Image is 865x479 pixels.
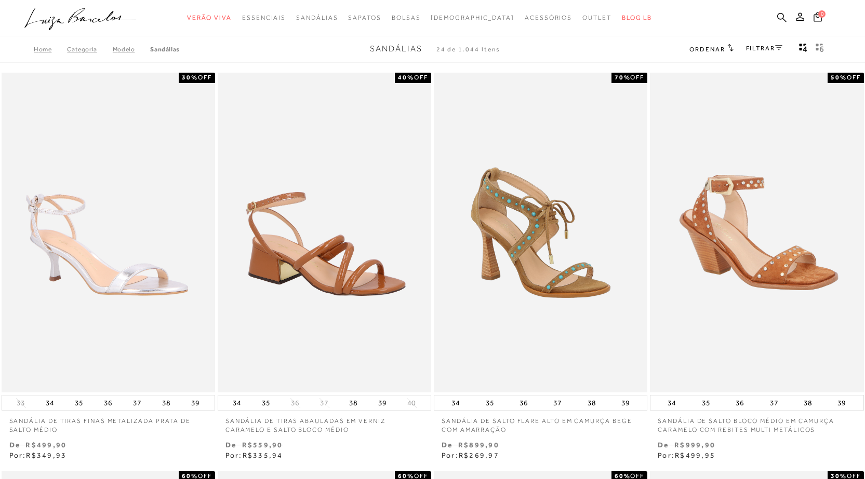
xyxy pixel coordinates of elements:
strong: 70% [615,74,631,81]
a: SANDÁLIA DE SALTO FLARE ALTO EM CAMURÇA BEGE COM AMARRAÇÃO [434,410,647,434]
span: Acessórios [525,14,572,21]
button: 38 [584,395,599,410]
button: 37 [317,398,331,408]
span: Por: [9,451,67,459]
span: BLOG LB [622,14,652,21]
span: Bolsas [392,14,421,21]
button: 36 [733,395,747,410]
button: 39 [618,395,633,410]
a: Categoria [67,46,112,53]
button: 35 [483,395,497,410]
span: R$349,93 [26,451,66,459]
span: Verão Viva [187,14,232,21]
button: 34 [230,395,244,410]
span: OFF [198,74,212,81]
button: 34 [664,395,679,410]
strong: 50% [831,74,847,81]
a: categoryNavScreenReaderText [296,8,338,28]
span: 0 [818,10,826,18]
button: 39 [188,395,203,410]
a: categoryNavScreenReaderText [392,8,421,28]
a: SANDÁLIA DE TIRAS ABAULADAS EM VERNIZ CARAMELO E SALTO BLOCO MÉDIO [218,410,431,434]
a: SANDÁLIA DE TIRAS ABAULADAS EM VERNIZ CARAMELO E SALTO BLOCO MÉDIO SANDÁLIA DE TIRAS ABAULADAS EM... [219,74,430,391]
button: 34 [448,395,463,410]
a: SANDÁLIA DE SALTO FLARE ALTO EM CAMURÇA BEGE COM AMARRAÇÃO SANDÁLIA DE SALTO FLARE ALTO EM CAMURÇ... [435,74,646,391]
span: R$269,97 [459,451,499,459]
span: [DEMOGRAPHIC_DATA] [431,14,514,21]
span: R$499,95 [675,451,715,459]
button: Mostrar 4 produtos por linha [796,43,810,56]
button: 37 [550,395,565,410]
button: 34 [43,395,57,410]
small: De [658,441,669,449]
strong: 30% [182,74,198,81]
button: 40 [404,398,419,408]
a: noSubCategoriesText [431,8,514,28]
strong: 40% [398,74,414,81]
span: Por: [658,451,715,459]
a: SANDÁLIA DE TIRAS FINAS METALIZADA PRATA DE SALTO MÉDIO [2,410,215,434]
button: 39 [834,395,849,410]
a: SANDÁLIA DE SALTO BLOCO MÉDIO EM CAMURÇA CARAMELO COM REBITES MULTI METÁLICOS SANDÁLIA DE SALTO B... [651,74,862,391]
button: 36 [101,395,115,410]
span: Sandálias [296,14,338,21]
span: Sandálias [370,44,422,53]
a: categoryNavScreenReaderText [525,8,572,28]
span: OFF [630,74,644,81]
small: De [225,441,236,449]
button: 33 [14,398,28,408]
span: R$335,94 [243,451,283,459]
button: 36 [516,395,531,410]
button: 38 [801,395,815,410]
img: SANDÁLIA DE TIRAS ABAULADAS EM VERNIZ CARAMELO E SALTO BLOCO MÉDIO [219,74,430,391]
span: Outlet [582,14,611,21]
button: 36 [288,398,302,408]
button: 37 [130,395,144,410]
small: R$999,90 [674,441,715,449]
button: 38 [159,395,174,410]
span: Por: [225,451,283,459]
a: categoryNavScreenReaderText [187,8,232,28]
span: Ordenar [689,46,725,53]
img: SANDÁLIA DE SALTO BLOCO MÉDIO EM CAMURÇA CARAMELO COM REBITES MULTI METÁLICOS [651,74,862,391]
span: Por: [442,451,499,459]
a: SANDÁLIA DE TIRAS FINAS METALIZADA PRATA DE SALTO MÉDIO SANDÁLIA DE TIRAS FINAS METALIZADA PRATA ... [3,74,214,391]
small: De [9,441,20,449]
span: OFF [847,74,861,81]
button: 35 [259,395,273,410]
button: 35 [72,395,86,410]
button: 0 [810,11,825,25]
a: SANDÁLIA DE SALTO BLOCO MÉDIO EM CAMURÇA CARAMELO COM REBITES MULTI METÁLICOS [650,410,863,434]
img: SANDÁLIA DE SALTO FLARE ALTO EM CAMURÇA BEGE COM AMARRAÇÃO [435,74,646,391]
a: FILTRAR [746,45,782,52]
a: Modelo [113,46,151,53]
span: Essenciais [242,14,286,21]
button: 37 [767,395,781,410]
a: BLOG LB [622,8,652,28]
button: 39 [375,395,390,410]
img: SANDÁLIA DE TIRAS FINAS METALIZADA PRATA DE SALTO MÉDIO [3,74,214,391]
small: R$559,90 [242,441,283,449]
span: OFF [414,74,428,81]
span: 24 de 1.044 itens [436,46,501,53]
a: categoryNavScreenReaderText [582,8,611,28]
small: R$899,90 [458,441,499,449]
button: 35 [699,395,713,410]
small: R$499,90 [25,441,66,449]
a: Sandálias [150,46,179,53]
button: gridText6Desc [813,43,827,56]
a: Home [34,46,67,53]
span: Sapatos [348,14,381,21]
small: De [442,441,453,449]
a: categoryNavScreenReaderText [242,8,286,28]
a: categoryNavScreenReaderText [348,8,381,28]
button: 38 [346,395,361,410]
